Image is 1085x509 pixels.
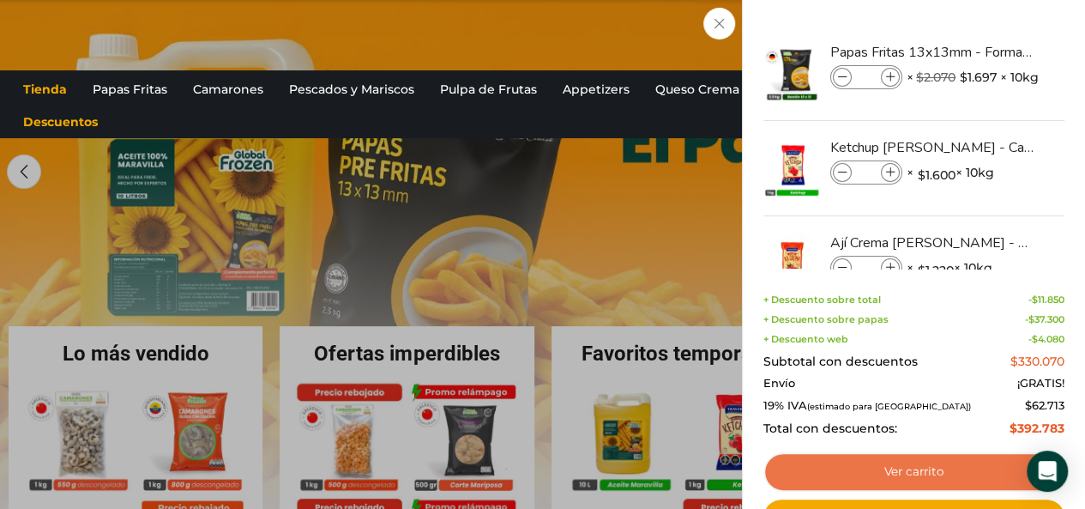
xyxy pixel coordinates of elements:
[853,68,879,87] input: Product quantity
[907,161,994,185] span: × × 10kg
[960,69,967,86] span: $
[907,256,992,280] span: × × 10kg
[1025,398,1032,412] span: $
[907,65,1039,89] span: × × 10kg
[1027,451,1068,492] div: Open Intercom Messenger
[1025,398,1064,412] span: 62.713
[1025,314,1064,325] span: -
[960,69,997,86] bdi: 1.697
[763,377,795,391] span: Envío
[853,163,879,182] input: Product quantity
[1032,294,1038,306] span: $
[918,262,925,279] span: $
[1032,333,1064,345] bdi: 4.080
[763,354,918,369] span: Subtotal con descuentos
[1032,333,1038,345] span: $
[918,262,954,279] bdi: 1.220
[1010,354,1018,369] span: $
[1010,421,1017,436] span: $
[763,452,1064,492] a: Ver carrito
[830,138,1034,157] a: Ketchup [PERSON_NAME] - Caja 10 kilos
[763,294,881,306] span: + Descuento sobre total
[830,43,1034,62] a: Papas Fritas 13x13mm - Formato 2,5 kg - Caja 10 kg
[1028,313,1064,325] bdi: 37.300
[1028,313,1034,325] span: $
[763,399,971,413] span: 19% IVA
[918,167,955,184] bdi: 1.600
[916,70,955,85] bdi: 2.070
[1028,294,1064,306] span: -
[916,70,924,85] span: $
[830,233,1034,252] a: Ají Crema [PERSON_NAME] - Caja 10 kilos
[807,402,971,411] small: (estimado para [GEOGRAPHIC_DATA])
[554,73,638,106] a: Appetizers
[647,73,748,106] a: Queso Crema
[763,334,848,345] span: + Descuento web
[280,73,423,106] a: Pescados y Mariscos
[15,73,75,106] a: Tienda
[1032,294,1064,306] bdi: 11.850
[1028,334,1064,345] span: -
[1010,354,1064,369] bdi: 330.070
[15,106,106,138] a: Descuentos
[184,73,272,106] a: Camarones
[918,167,925,184] span: $
[1010,421,1064,436] bdi: 392.783
[431,73,546,106] a: Pulpa de Frutas
[1017,377,1064,391] span: ¡GRATIS!
[763,421,897,436] span: Total con descuentos:
[84,73,176,106] a: Papas Fritas
[763,314,889,325] span: + Descuento sobre papas
[853,258,879,277] input: Product quantity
